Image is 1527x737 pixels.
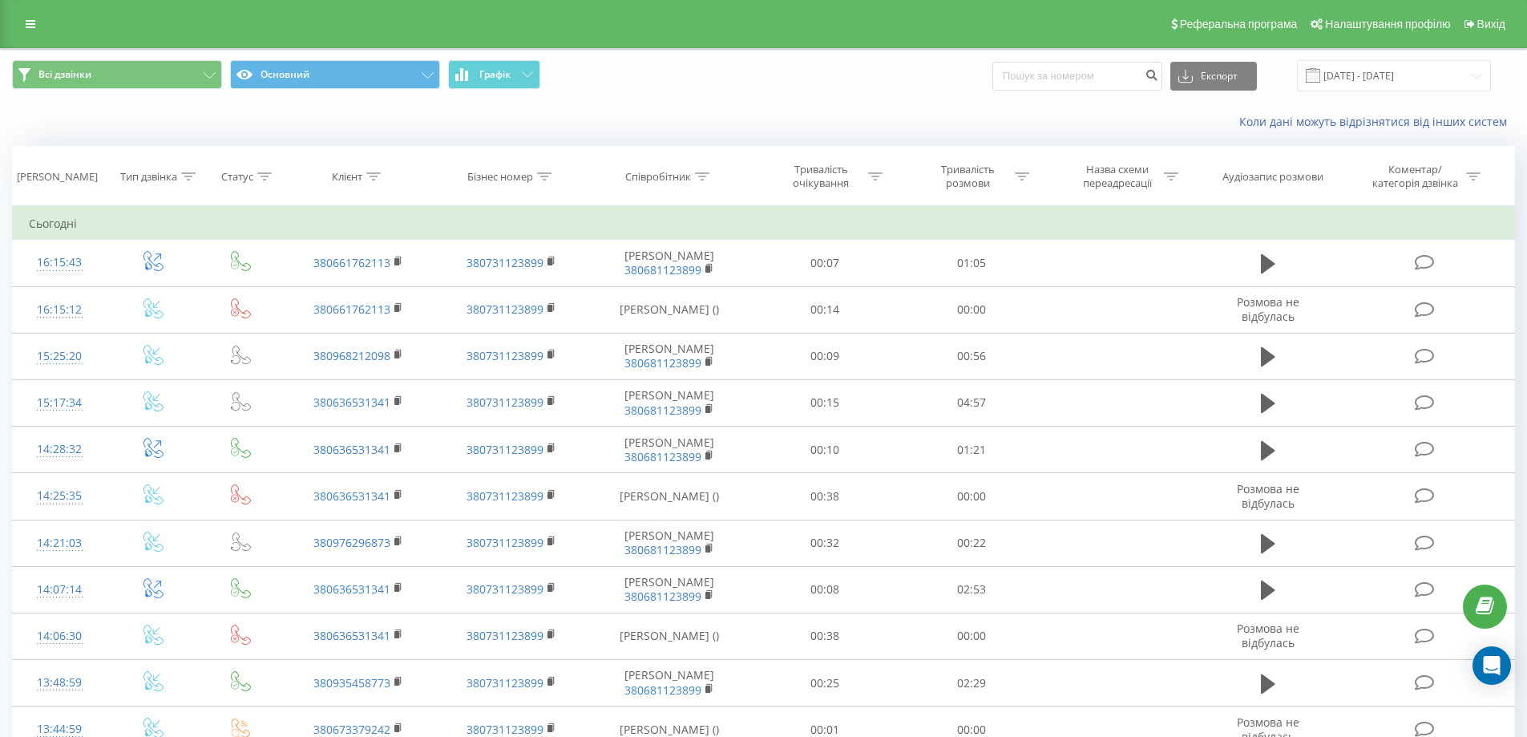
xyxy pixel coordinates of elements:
span: Всі дзвінки [38,68,91,81]
span: Графік [479,69,511,80]
a: 380731123899 [467,628,543,643]
td: 00:38 [752,473,899,520]
td: 00:00 [899,473,1045,520]
div: 16:15:12 [29,294,91,326]
td: [PERSON_NAME] [588,379,752,426]
div: 14:21:03 [29,528,91,559]
td: 00:07 [752,240,899,286]
button: Експорт [1170,62,1257,91]
a: 380636531341 [313,581,390,597]
td: 00:38 [752,613,899,659]
td: [PERSON_NAME] [588,520,752,566]
a: 380976296873 [313,535,390,550]
button: Основний [230,60,440,89]
span: Розмова не відбулась [1237,621,1299,650]
td: 00:32 [752,520,899,566]
div: 13:48:59 [29,667,91,699]
a: 380681123899 [624,449,701,464]
a: 380731123899 [467,255,543,270]
td: 01:05 [899,240,1045,286]
td: 00:09 [752,333,899,379]
div: 16:15:43 [29,247,91,278]
a: 380731123899 [467,581,543,597]
div: Тривалість розмови [925,163,1011,190]
div: Клієнт [332,170,362,184]
a: 380968212098 [313,348,390,363]
span: Розмова не відбулась [1237,481,1299,511]
a: 380681123899 [624,589,701,604]
td: 00:25 [752,660,899,707]
a: 380731123899 [467,442,543,457]
div: Бізнес номер [467,170,533,184]
a: 380636531341 [313,628,390,643]
td: 00:10 [752,427,899,473]
td: 00:56 [899,333,1045,379]
div: Тривалість очікування [778,163,864,190]
a: Коли дані можуть відрізнятися вiд інших систем [1239,114,1515,129]
div: 14:25:35 [29,480,91,512]
a: 380935458773 [313,675,390,690]
a: 380636531341 [313,442,390,457]
input: Пошук за номером [992,62,1162,91]
div: Статус [221,170,253,184]
a: 380731123899 [467,535,543,550]
td: [PERSON_NAME] () [588,473,752,520]
div: Назва схеми переадресації [1074,163,1160,190]
div: Open Intercom Messenger [1472,646,1511,685]
td: [PERSON_NAME] () [588,613,752,659]
button: Графік [448,60,540,89]
td: 02:29 [899,660,1045,707]
a: 380731123899 [467,395,543,410]
a: 380681123899 [624,542,701,557]
div: 15:17:34 [29,387,91,419]
div: 14:07:14 [29,574,91,605]
div: Аудіозапис розмови [1222,170,1323,184]
div: 14:28:32 [29,434,91,465]
button: Всі дзвінки [12,60,222,89]
a: 380681123899 [624,262,701,277]
td: [PERSON_NAME] [588,660,752,707]
td: 02:53 [899,566,1045,613]
a: 380731123899 [467,348,543,363]
a: 380681123899 [624,682,701,698]
td: 00:00 [899,613,1045,659]
td: 00:00 [899,286,1045,333]
span: Реферальна програма [1180,18,1298,30]
div: Коментар/категорія дзвінка [1368,163,1462,190]
td: 00:14 [752,286,899,333]
div: 15:25:20 [29,341,91,372]
span: Налаштування профілю [1325,18,1450,30]
td: 00:15 [752,379,899,426]
td: [PERSON_NAME] [588,333,752,379]
a: 380661762113 [313,302,390,317]
a: 380636531341 [313,395,390,410]
a: 380681123899 [624,355,701,371]
td: 00:22 [899,520,1045,566]
a: 380731123899 [467,675,543,690]
a: 380681123899 [624,403,701,418]
div: 14:06:30 [29,621,91,652]
div: [PERSON_NAME] [17,170,98,184]
td: 04:57 [899,379,1045,426]
span: Вихід [1477,18,1505,30]
td: Сьогодні [13,208,1515,240]
td: [PERSON_NAME] () [588,286,752,333]
td: 01:21 [899,427,1045,473]
a: 380661762113 [313,255,390,270]
a: 380636531341 [313,488,390,504]
a: 380673379242 [313,722,390,737]
td: [PERSON_NAME] [588,427,752,473]
td: 00:08 [752,566,899,613]
td: [PERSON_NAME] [588,240,752,286]
a: 380731123899 [467,488,543,504]
div: Співробітник [625,170,691,184]
span: Розмова не відбулась [1237,294,1299,324]
a: 380731123899 [467,302,543,317]
a: 380731123899 [467,722,543,737]
div: Тип дзвінка [120,170,177,184]
td: [PERSON_NAME] [588,566,752,613]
